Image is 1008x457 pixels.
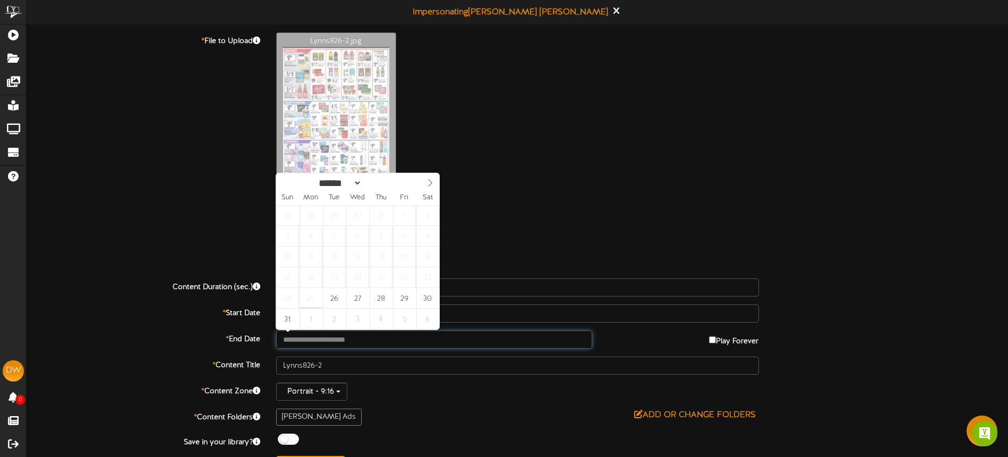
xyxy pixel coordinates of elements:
span: August 29, 2025 [393,288,416,309]
span: Sun [276,194,300,201]
span: August 30, 2025 [416,288,439,309]
span: Wed [346,194,369,201]
span: August 11, 2025 [300,247,322,267]
span: September 1, 2025 [300,309,322,329]
div: DW [3,360,24,382]
span: August 10, 2025 [276,247,299,267]
span: September 3, 2025 [346,309,369,329]
span: August 26, 2025 [323,288,346,309]
span: July 29, 2025 [323,205,346,226]
button: Portrait - 9:16 [276,383,347,401]
span: August 22, 2025 [393,267,416,288]
span: August 9, 2025 [416,226,439,247]
span: August 5, 2025 [323,226,346,247]
label: File to Upload [19,32,268,47]
label: Play Forever [709,331,758,347]
span: Mon [299,194,322,201]
span: August 23, 2025 [416,267,439,288]
span: August 13, 2025 [346,247,369,267]
span: September 6, 2025 [416,309,439,329]
div: [PERSON_NAME] Ads [276,409,362,426]
span: August 1, 2025 [393,205,416,226]
span: August 17, 2025 [276,267,299,288]
span: August 7, 2025 [370,226,392,247]
input: Year [362,177,400,189]
span: August 12, 2025 [323,247,346,267]
span: August 2, 2025 [416,205,439,226]
span: August 15, 2025 [393,247,416,267]
input: Play Forever [709,336,716,343]
label: Save in your library? [19,434,268,448]
span: September 4, 2025 [370,309,392,329]
button: Add or Change Folders [631,409,759,422]
span: September 2, 2025 [323,309,346,329]
span: September 5, 2025 [393,309,416,329]
span: August 21, 2025 [370,267,392,288]
span: 0 [15,395,25,405]
span: Thu [369,194,392,201]
span: August 8, 2025 [393,226,416,247]
span: Tue [322,194,346,201]
label: Content Duration (sec.) [19,278,268,293]
span: July 31, 2025 [370,205,392,226]
span: Fri [392,194,416,201]
span: August 24, 2025 [276,288,299,309]
div: Open Intercom Messenger [972,421,997,446]
span: July 30, 2025 [346,205,369,226]
span: August 27, 2025 [346,288,369,309]
span: Sat [416,194,439,201]
span: August 18, 2025 [300,267,322,288]
span: July 28, 2025 [300,205,322,226]
span: August 20, 2025 [346,267,369,288]
span: July 27, 2025 [276,205,299,226]
span: August 16, 2025 [416,247,439,267]
span: August 6, 2025 [346,226,369,247]
label: Start Date [19,304,268,319]
span: August 28, 2025 [370,288,392,309]
label: Content Zone [19,383,268,397]
label: Content Title [19,357,268,371]
span: August 25, 2025 [300,288,322,309]
label: End Date [19,331,268,345]
a: Download Export Settings Information [272,250,423,258]
span: August 3, 2025 [276,226,299,247]
span: August 19, 2025 [323,267,346,288]
span: August 4, 2025 [300,226,322,247]
label: Content Folders [19,409,268,423]
input: Title of this Content [276,357,759,375]
span: August 31, 2025 [276,309,299,329]
span: August 14, 2025 [370,247,392,267]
